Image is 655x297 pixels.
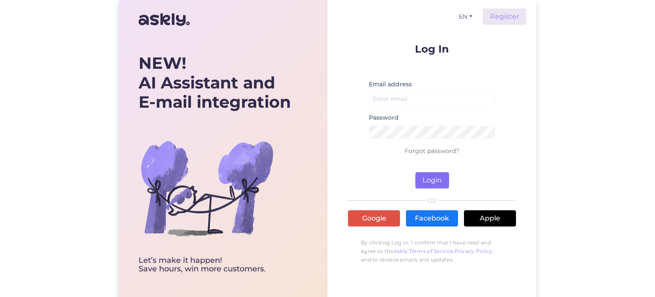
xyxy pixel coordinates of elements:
[139,53,186,73] b: NEW!
[369,113,399,122] label: Password
[394,248,453,254] a: Askly Terms of Service
[369,80,412,89] label: Email address
[415,172,449,188] button: Login
[405,147,459,155] a: Forgot password?
[139,256,291,273] div: Let’s make it happen! Save hours, win more customers.
[464,210,516,226] a: Apple
[348,210,400,226] a: Google
[406,210,458,226] a: Facebook
[348,234,516,268] p: By clicking Log In, I confirm that I have read and agree to the , , and to receive emails and upd...
[369,92,495,106] input: Enter email
[139,9,190,30] img: Askly
[348,44,516,54] p: Log In
[139,53,291,112] div: AI Assistant and E-mail integration
[139,120,275,256] img: bg-askly
[455,11,476,23] button: EN
[483,9,526,25] a: Register
[426,198,438,204] span: OR
[455,248,493,254] a: Privacy Policy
